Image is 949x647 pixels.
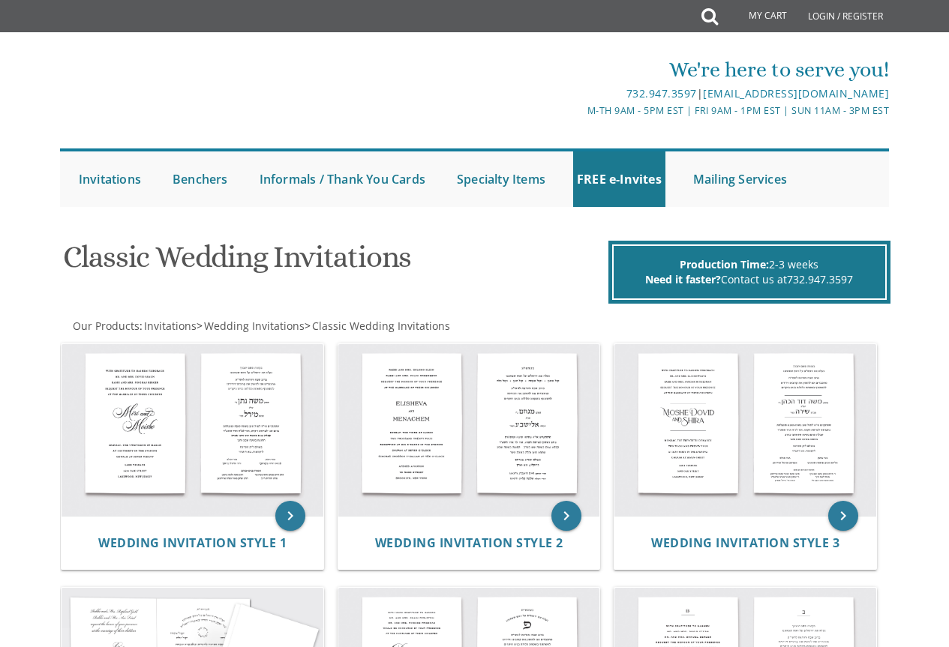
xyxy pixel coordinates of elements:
[651,536,839,550] a: Wedding Invitation Style 3
[256,151,429,207] a: Informals / Thank You Cards
[645,272,721,286] span: Need it faster?
[98,536,287,550] a: Wedding Invitation Style 1
[338,344,600,516] img: Wedding Invitation Style 2
[98,535,287,551] span: Wedding Invitation Style 1
[305,319,450,333] span: >
[60,319,475,334] div: :
[551,501,581,531] a: keyboard_arrow_right
[828,501,858,531] a: keyboard_arrow_right
[651,535,839,551] span: Wedding Invitation Style 3
[453,151,549,207] a: Specialty Items
[703,86,889,100] a: [EMAIL_ADDRESS][DOMAIN_NAME]
[204,319,305,333] span: Wedding Invitations
[680,257,769,271] span: Production Time:
[62,344,323,516] img: Wedding Invitation Style 1
[689,151,791,207] a: Mailing Services
[337,103,889,118] div: M-Th 9am - 5pm EST | Fri 9am - 1pm EST | Sun 11am - 3pm EST
[71,319,140,333] a: Our Products
[626,86,697,100] a: 732.947.3597
[312,319,450,333] span: Classic Wedding Invitations
[143,319,197,333] a: Invitations
[75,151,145,207] a: Invitations
[573,151,665,207] a: FREE e-Invites
[337,55,889,85] div: We're here to serve you!
[337,85,889,103] div: |
[716,1,797,31] a: My Cart
[203,319,305,333] a: Wedding Invitations
[169,151,232,207] a: Benchers
[63,241,605,285] h1: Classic Wedding Invitations
[197,319,305,333] span: >
[144,319,197,333] span: Invitations
[787,272,853,286] a: 732.947.3597
[375,536,563,550] a: Wedding Invitation Style 2
[614,344,876,516] img: Wedding Invitation Style 3
[311,319,450,333] a: Classic Wedding Invitations
[375,535,563,551] span: Wedding Invitation Style 2
[612,244,887,300] div: 2-3 weeks Contact us at
[275,501,305,531] a: keyboard_arrow_right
